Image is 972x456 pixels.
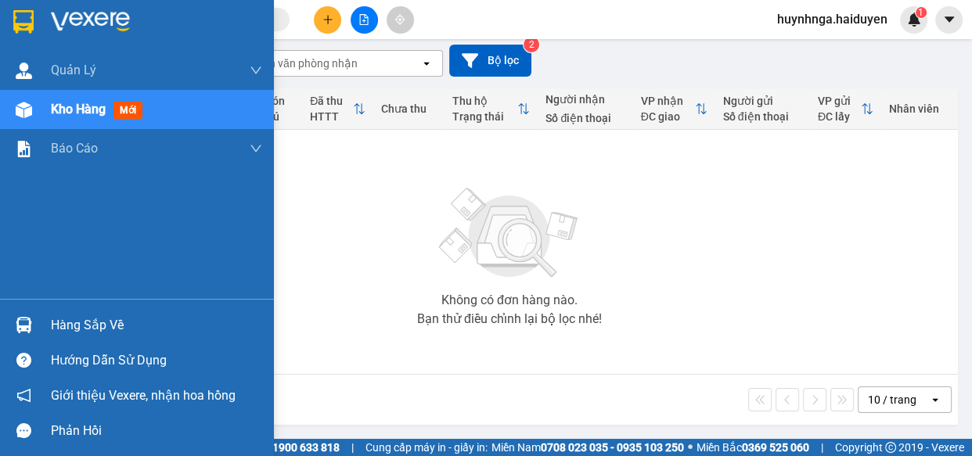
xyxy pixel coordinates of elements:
div: Không có đơn hàng nào. [441,294,578,307]
span: Cung cấp máy in - giấy in: [365,439,488,456]
img: svg+xml;base64,PHN2ZyBjbGFzcz0ibGlzdC1wbHVnX19zdmciIHhtbG5zPSJodHRwOi8vd3d3LnczLm9yZy8yMDAwL3N2Zy... [431,178,588,288]
span: plus [322,14,333,25]
th: Toggle SortBy [302,88,373,130]
th: Toggle SortBy [633,88,715,130]
sup: 2 [524,37,539,52]
div: Đã thu [310,95,353,107]
div: Hướng dẫn sử dụng [51,349,262,372]
span: Miền Bắc [697,439,809,456]
div: Bạn thử điều chỉnh lại bộ lọc nhé! [417,313,602,325]
svg: open [929,393,941,406]
img: warehouse-icon [16,317,32,333]
img: warehouse-icon [16,102,32,118]
button: caret-down [935,6,963,34]
button: plus [314,6,341,34]
span: Quản Lý [51,60,96,80]
span: down [250,64,262,77]
div: Người nhận [545,93,625,106]
div: ĐC lấy [818,110,861,123]
div: 10 / trang [868,392,916,408]
div: Số điện thoại [723,110,802,123]
img: warehouse-icon [16,63,32,79]
span: Kho hàng [51,102,106,117]
div: Người gửi [723,95,802,107]
button: file-add [351,6,378,34]
span: notification [16,388,31,403]
div: VP nhận [641,95,695,107]
span: down [250,142,262,155]
span: Báo cáo [51,138,98,158]
span: file-add [358,14,369,25]
div: Số điện thoại [545,112,625,124]
img: icon-new-feature [907,13,921,27]
div: Chưa thu [381,102,437,115]
strong: 0369 525 060 [742,441,809,454]
span: | [351,439,354,456]
button: aim [387,6,414,34]
span: message [16,423,31,438]
th: Toggle SortBy [810,88,881,130]
span: Miền Nam [491,439,684,456]
div: Chọn văn phòng nhận [250,56,358,71]
button: Bộ lọc [449,45,531,77]
div: Thu hộ [452,95,517,107]
strong: 0708 023 035 - 0935 103 250 [541,441,684,454]
span: aim [394,14,405,25]
div: HTTT [310,110,353,123]
div: Phản hồi [51,419,262,443]
img: logo-vxr [13,10,34,34]
span: 1 [918,7,923,18]
img: solution-icon [16,141,32,157]
span: Giới thiệu Vexere, nhận hoa hồng [51,386,236,405]
div: Nhân viên [889,102,950,115]
svg: open [420,57,433,70]
div: ĐC giao [641,110,695,123]
span: mới [113,102,142,119]
span: caret-down [942,13,956,27]
span: copyright [885,442,896,453]
strong: 1900 633 818 [272,441,340,454]
th: Toggle SortBy [445,88,538,130]
sup: 1 [916,7,927,18]
span: ⚪️ [688,444,693,451]
div: VP gửi [818,95,861,107]
div: Hàng sắp về [51,314,262,337]
span: huynhnga.haiduyen [765,9,900,29]
span: question-circle [16,353,31,368]
span: | [821,439,823,456]
div: Trạng thái [452,110,517,123]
